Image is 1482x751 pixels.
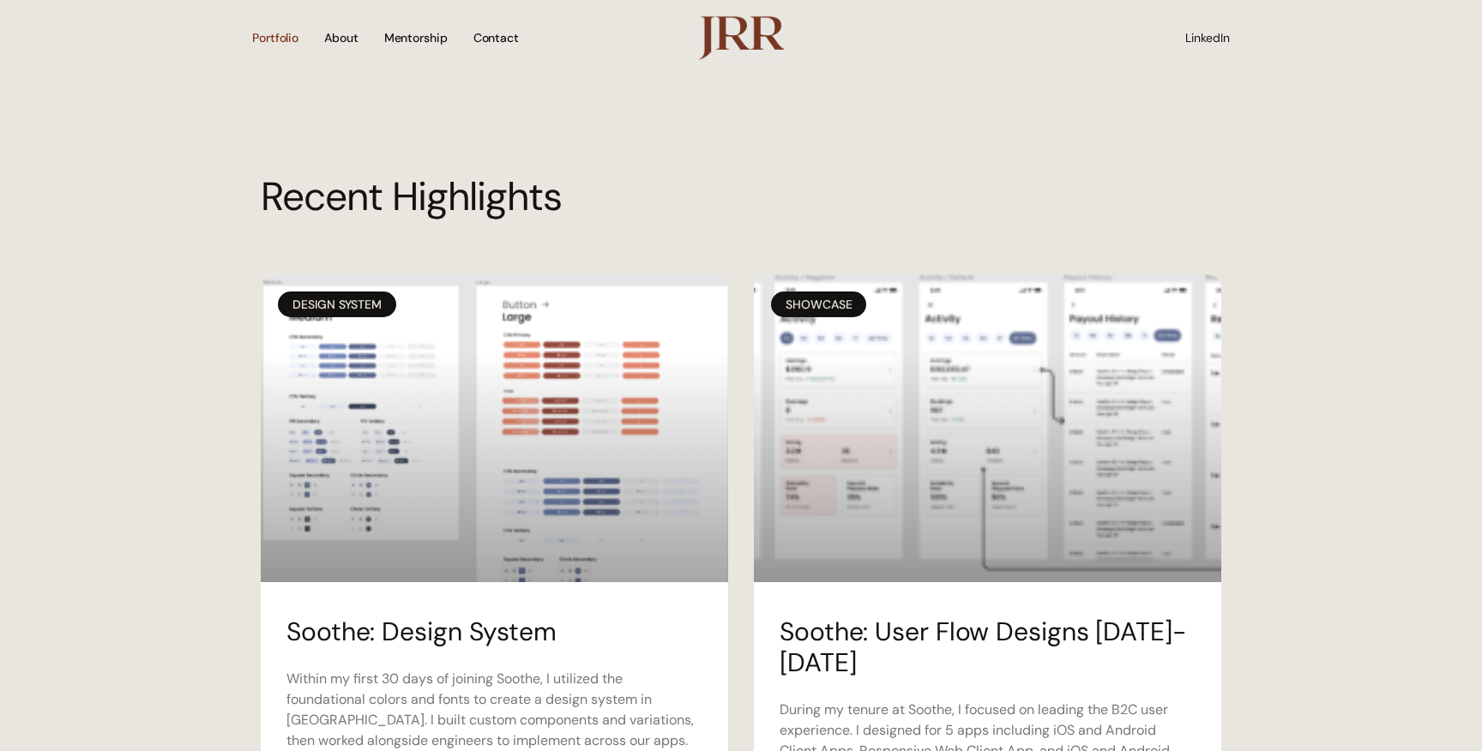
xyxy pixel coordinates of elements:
a: LinkedIn [1185,31,1230,45]
div: Showcase [771,291,866,318]
div: Design System [278,291,396,318]
img: logo [698,15,784,59]
a: About [324,9,358,67]
a: Contact [473,9,519,67]
a: Soothe: User Flow Designs [DATE]-[DATE] [780,615,1186,679]
nav: Menu [252,9,643,67]
p: Within my first 30 days of joining Soothe, I utilized the foundational colors and fonts to create... [286,669,702,751]
a: Portfolio [252,9,298,67]
h2: Recent Highlights [261,170,1221,223]
a: Soothe: Design System [286,615,557,648]
a: Mentorship [384,9,448,67]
